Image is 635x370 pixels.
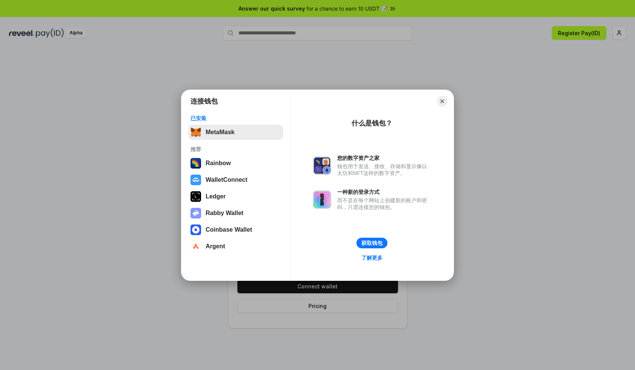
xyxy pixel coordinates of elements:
[356,238,387,248] button: 获取钱包
[337,197,431,211] div: 而不是在每个网站上创建新的账户和密码，只需连接您的钱包。
[206,129,234,136] div: MetaMask
[357,253,387,263] a: 了解更多
[352,119,392,128] div: 什么是钱包？
[313,190,331,209] img: svg+xml,%3Csvg%20xmlns%3D%22http%3A%2F%2Fwww.w3.org%2F2000%2Fsvg%22%20fill%3D%22none%22%20viewBox...
[188,172,283,187] button: WalletConnect
[190,158,201,169] img: svg+xml,%3Csvg%20width%3D%22120%22%20height%3D%22120%22%20viewBox%3D%220%200%20120%20120%22%20fil...
[206,193,226,200] div: Ledger
[190,208,201,218] img: svg+xml,%3Csvg%20xmlns%3D%22http%3A%2F%2Fwww.w3.org%2F2000%2Fsvg%22%20fill%3D%22none%22%20viewBox...
[337,189,431,195] div: 一种新的登录方式
[206,160,231,167] div: Rainbow
[361,254,383,261] div: 了解更多
[190,175,201,185] img: svg+xml,%3Csvg%20width%3D%2228%22%20height%3D%2228%22%20viewBox%3D%220%200%2028%2028%22%20fill%3D...
[337,163,431,176] div: 钱包用于发送、接收、存储和显示像以太坊和NFT这样的数字资产。
[337,155,431,161] div: 您的数字资产之家
[206,176,248,183] div: WalletConnect
[190,127,201,138] img: svg+xml,%3Csvg%20fill%3D%22none%22%20height%3D%2233%22%20viewBox%3D%220%200%2035%2033%22%20width%...
[188,222,283,237] button: Coinbase Wallet
[361,240,383,246] div: 获取钱包
[188,239,283,254] button: Argent
[313,156,331,175] img: svg+xml,%3Csvg%20xmlns%3D%22http%3A%2F%2Fwww.w3.org%2F2000%2Fsvg%22%20fill%3D%22none%22%20viewBox...
[188,156,283,171] button: Rainbow
[190,115,281,122] div: 已安装
[437,96,448,107] button: Close
[188,125,283,140] button: MetaMask
[206,243,225,250] div: Argent
[190,191,201,202] img: svg+xml,%3Csvg%20xmlns%3D%22http%3A%2F%2Fwww.w3.org%2F2000%2Fsvg%22%20width%3D%2228%22%20height%3...
[188,206,283,221] button: Rabby Wallet
[206,226,252,233] div: Coinbase Wallet
[190,224,201,235] img: svg+xml,%3Csvg%20width%3D%2228%22%20height%3D%2228%22%20viewBox%3D%220%200%2028%2028%22%20fill%3D...
[190,146,281,153] div: 推荐
[190,241,201,252] img: svg+xml,%3Csvg%20width%3D%2228%22%20height%3D%2228%22%20viewBox%3D%220%200%2028%2028%22%20fill%3D...
[206,210,243,217] div: Rabby Wallet
[188,189,283,204] button: Ledger
[190,97,218,106] h1: 连接钱包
